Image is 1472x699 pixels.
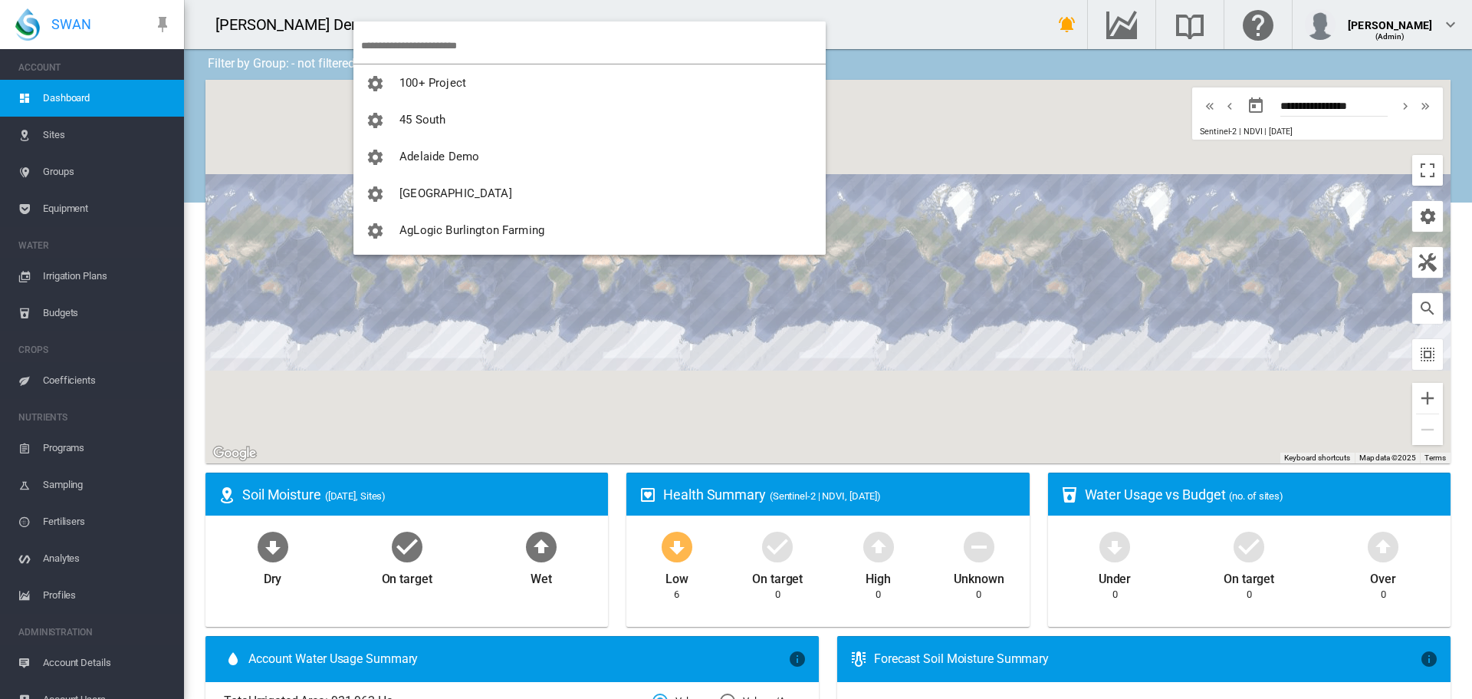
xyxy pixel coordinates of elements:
span: 45 South [399,113,445,127]
span: 100+ Project [399,76,466,90]
md-icon: icon-cog [366,222,384,240]
button: You have 'Admin' permissions to 100+ Project [353,64,826,101]
span: [GEOGRAPHIC_DATA] [399,186,512,200]
span: Adelaide Demo [399,150,479,163]
md-icon: icon-cog [366,74,384,93]
span: AgLogic Burlington Farming [399,223,544,237]
md-icon: icon-cog [366,148,384,167]
button: You have 'Admin' permissions to Agri-Zon LLC [353,249,826,285]
button: You have 'Admin' permissions to AgLogic Burlington Farming [353,212,826,249]
md-icon: icon-cog [366,185,384,203]
button: You have 'Admin' permissions to 45 South [353,101,826,138]
button: You have 'Admin' permissions to Adelaide Demo [353,138,826,175]
button: You have 'Admin' permissions to Adelaide High School [353,175,826,212]
md-icon: icon-cog [366,111,384,130]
